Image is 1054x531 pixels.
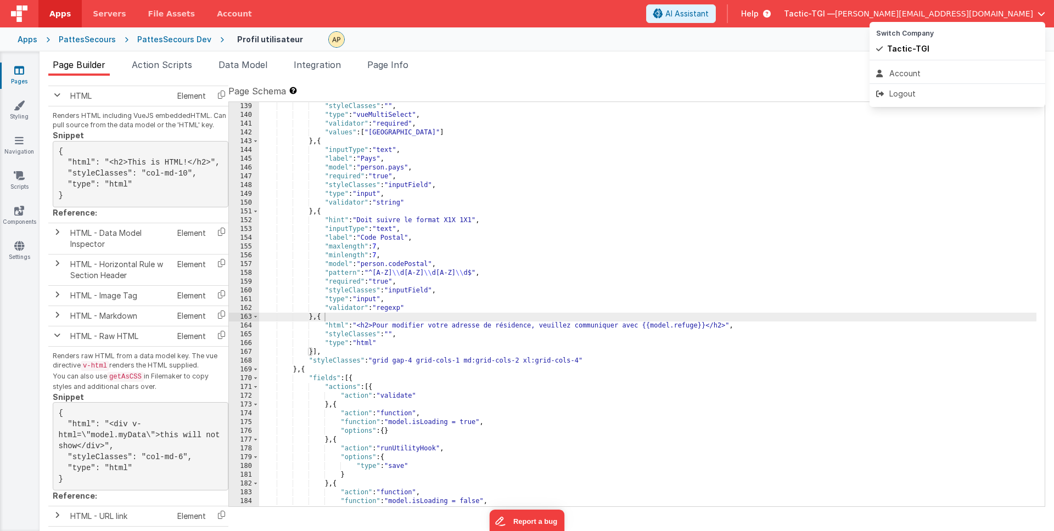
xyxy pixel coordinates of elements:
div: Logout [876,88,1039,99]
div: Options [870,22,1045,107]
div: Account [876,68,1039,79]
h5: Switch Company [876,30,1039,37]
span: Tactic-TGI [887,43,929,54]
